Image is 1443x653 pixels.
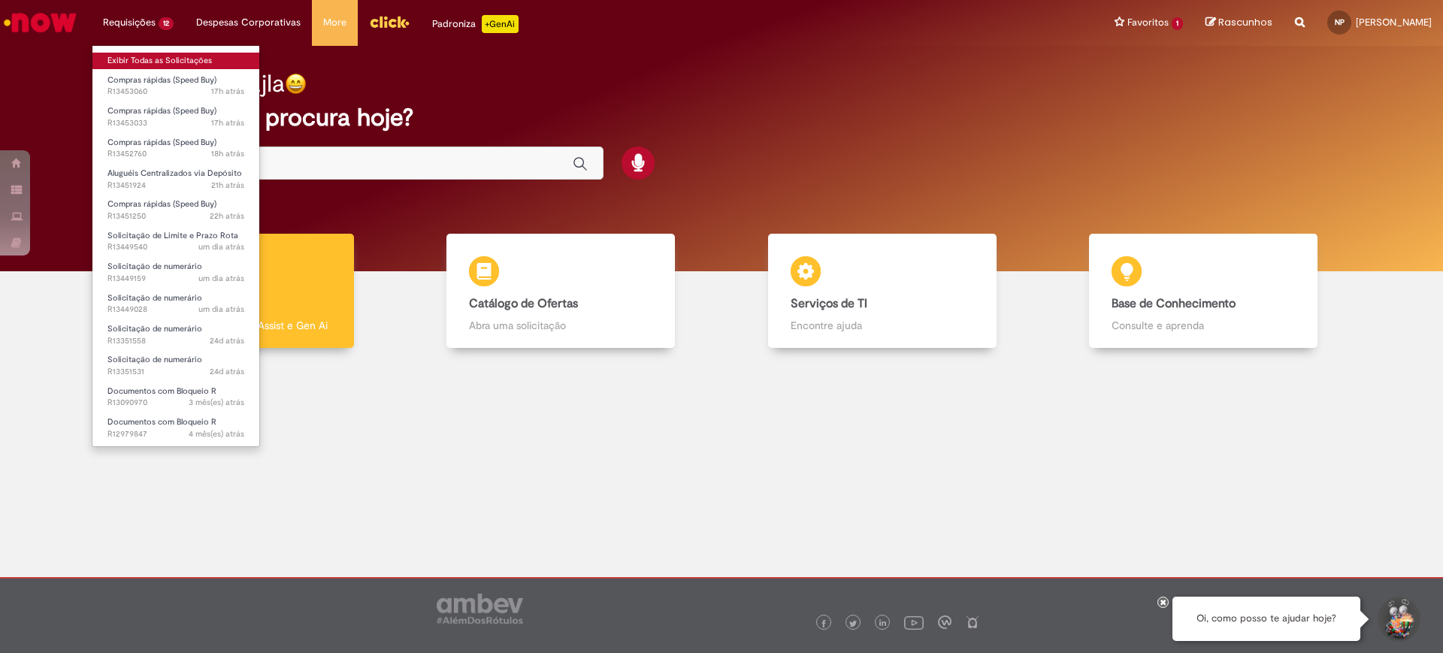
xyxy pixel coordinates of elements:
img: happy-face.png [285,73,307,95]
span: R13452760 [107,148,244,160]
span: R12979847 [107,428,244,440]
a: Aberto R13453060 : Compras rápidas (Speed Buy) [92,72,259,100]
a: Aberto R13351531 : Solicitação de numerário [92,352,259,379]
span: Solicitação de numerário [107,292,202,304]
span: 4 mês(es) atrás [189,428,244,440]
span: 18h atrás [211,148,244,159]
img: logo_footer_facebook.png [820,620,827,627]
time: 27/08/2025 11:32:54 [211,180,244,191]
span: um dia atrás [198,241,244,252]
time: 04/08/2025 15:09:19 [210,335,244,346]
a: Aberto R13090970 : Documentos com Bloqueio R [92,383,259,411]
ul: Requisições [92,45,260,447]
span: Compras rápidas (Speed Buy) [107,105,216,116]
time: 27/08/2025 09:58:49 [210,210,244,222]
a: Aberto R13451924 : Aluguéis Centralizados via Depósito [92,165,259,193]
span: Compras rápidas (Speed Buy) [107,198,216,210]
span: Solicitação de numerário [107,354,202,365]
p: Encontre ajuda [791,318,974,333]
span: Favoritos [1127,15,1169,30]
b: Serviços de TI [791,296,867,311]
span: R13449159 [107,273,244,285]
span: R13351531 [107,366,244,378]
button: Iniciar Conversa de Suporte [1375,597,1420,642]
span: Rascunhos [1218,15,1272,29]
a: Aberto R13453033 : Compras rápidas (Speed Buy) [92,103,259,131]
span: Solicitação de numerário [107,323,202,334]
b: Base de Conhecimento [1112,296,1236,311]
p: +GenAi [482,15,519,33]
a: Aberto R13449540 : Solicitação de Limite e Prazo Rota [92,228,259,255]
img: click_logo_yellow_360x200.png [369,11,410,33]
a: Aberto R13351558 : Solicitação de numerário [92,321,259,349]
span: 12 [159,17,174,30]
span: Documentos com Bloqueio R [107,416,216,428]
span: Aluguéis Centralizados via Depósito [107,168,242,179]
a: Rascunhos [1206,16,1272,30]
time: 27/08/2025 14:25:41 [211,148,244,159]
a: Exibir Todas as Solicitações [92,53,259,69]
span: R13451250 [107,210,244,222]
div: Oi, como posso te ajudar hoje? [1172,597,1360,641]
span: Documentos com Bloqueio R [107,385,216,397]
a: Aberto R13449028 : Solicitação de numerário [92,290,259,318]
span: 17h atrás [211,117,244,128]
img: logo_footer_twitter.png [849,620,857,627]
span: 17h atrás [211,86,244,97]
img: logo_footer_youtube.png [904,612,924,632]
span: 3 mês(es) atrás [189,397,244,408]
img: logo_footer_workplace.png [938,615,951,629]
span: R13453060 [107,86,244,98]
h2: O que você procura hoje? [130,104,1314,131]
p: Consulte e aprenda [1112,318,1295,333]
span: R13449028 [107,304,244,316]
span: R13351558 [107,335,244,347]
time: 27/08/2025 15:10:05 [211,117,244,128]
time: 23/05/2025 14:20:55 [189,397,244,408]
div: Padroniza [432,15,519,33]
a: Serviços de TI Encontre ajuda [721,234,1043,349]
span: NP [1335,17,1345,27]
a: Tirar dúvidas Tirar dúvidas com Lupi Assist e Gen Ai [79,234,401,349]
time: 26/08/2025 16:30:26 [198,241,244,252]
img: ServiceNow [2,8,79,38]
time: 04/08/2025 15:04:20 [210,366,244,377]
a: Aberto R13449159 : Solicitação de numerário [92,258,259,286]
time: 26/08/2025 15:21:46 [198,304,244,315]
img: logo_footer_naosei.png [966,615,979,629]
span: R13453033 [107,117,244,129]
span: um dia atrás [198,304,244,315]
span: [PERSON_NAME] [1356,16,1432,29]
span: 24d atrás [210,335,244,346]
img: logo_footer_ambev_rotulo_gray.png [437,594,523,624]
span: R13451924 [107,180,244,192]
span: Compras rápidas (Speed Buy) [107,137,216,148]
span: Requisições [103,15,156,30]
a: Aberto R13452760 : Compras rápidas (Speed Buy) [92,135,259,162]
span: More [323,15,346,30]
b: Catálogo de Ofertas [469,296,578,311]
a: Catálogo de Ofertas Abra uma solicitação [401,234,722,349]
time: 27/08/2025 15:14:10 [211,86,244,97]
span: Compras rápidas (Speed Buy) [107,74,216,86]
span: Solicitação de numerário [107,261,202,272]
a: Base de Conhecimento Consulte e aprenda [1043,234,1365,349]
a: Aberto R13451250 : Compras rápidas (Speed Buy) [92,196,259,224]
time: 26/08/2025 15:37:55 [198,273,244,284]
span: 22h atrás [210,210,244,222]
span: um dia atrás [198,273,244,284]
img: logo_footer_linkedin.png [879,619,887,628]
span: R13090970 [107,397,244,409]
a: Aberto R12979847 : Documentos com Bloqueio R [92,414,259,442]
span: 24d atrás [210,366,244,377]
span: Solicitação de Limite e Prazo Rota [107,230,238,241]
span: 1 [1172,17,1183,30]
span: R13449540 [107,241,244,253]
time: 25/04/2025 16:28:55 [189,428,244,440]
span: 21h atrás [211,180,244,191]
span: Despesas Corporativas [196,15,301,30]
p: Abra uma solicitação [469,318,652,333]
